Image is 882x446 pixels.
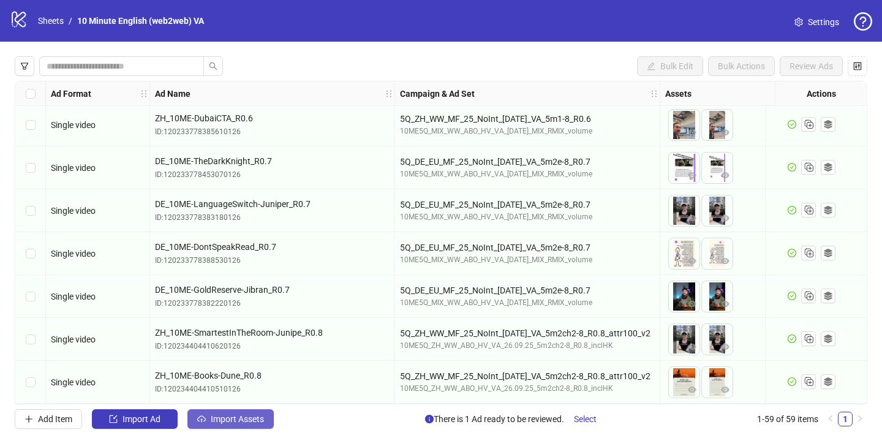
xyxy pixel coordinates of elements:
[657,81,660,105] div: Resize Campaign & Ad Set column
[393,89,402,98] span: holder
[20,62,29,70] span: filter
[400,168,655,180] div: 10ME5Q_MIX_WW_ABO_HV_VA_[DATE]_MIX_RMIX_volume
[658,89,667,98] span: holder
[146,81,149,105] div: Resize Ad Format column
[854,12,872,31] span: question-circle
[702,281,733,312] img: Asset 2
[155,112,390,125] span: ZH_10ME-DubaiCTA_R0.6
[788,163,796,172] span: check-circle
[688,171,696,180] span: eye
[155,369,390,382] span: ZH_10ME-Books-Dune_R0.8
[788,292,796,300] span: check-circle
[721,257,729,265] span: eye
[15,104,46,146] div: Select row 53
[400,198,655,211] div: 5Q_DE_EU_MF_25_NoInt_[DATE]_VA_5m2e-8_R0.7
[718,168,733,183] button: Preview
[788,377,796,386] span: check-circle
[15,318,46,361] div: Select row 58
[155,197,390,211] span: DE_10ME-LanguageSwitch-Juniper_R0.7
[824,377,832,386] svg: ad template
[51,206,96,216] span: Single video
[155,212,390,224] div: ID: 120233778383180126
[702,195,733,226] img: Asset 2
[685,168,699,183] button: Preview
[827,415,834,422] span: left
[685,340,699,355] button: Preview
[807,87,836,100] strong: Actions
[688,342,696,351] span: eye
[802,161,815,173] svg: Duplicate
[718,254,733,269] button: Preview
[669,281,699,312] img: Asset 1
[400,155,655,168] div: 5Q_DE_EU_MF_25_NoInt_[DATE]_VA_5m2e-8_R0.7
[15,409,82,429] button: Add Item
[688,300,696,308] span: eye
[702,367,733,398] img: Asset 2
[15,189,46,232] div: Select row 55
[155,255,390,266] div: ID: 120233778388530126
[669,367,699,398] img: Asset 1
[721,214,729,222] span: eye
[718,297,733,312] button: Preview
[688,385,696,394] span: eye
[51,249,96,259] span: Single video
[794,18,803,26] span: setting
[155,283,390,297] span: DE_10ME-GoldReserve-Jibran_R0.7
[400,297,655,309] div: 10ME5Q_MIX_WW_ABO_HV_VA_[DATE]_MIX_RMIX_volume
[211,414,264,424] span: Import Assets
[400,340,655,352] div: 10ME5Q_ZH_WW_ABO_HV_VA_26.09.25_5m2ch2-8_R0.8_inclHK
[665,87,692,100] strong: Assets
[788,249,796,257] span: check-circle
[856,415,864,422] span: right
[702,238,733,269] img: Asset 2
[209,62,217,70] span: search
[155,384,390,395] div: ID: 120234404410510126
[400,112,655,126] div: 5Q_ZH_WW_MF_25_NoInt_[DATE]_VA_5m1-8_R0.6
[802,289,815,301] svg: Duplicate
[400,284,655,297] div: 5Q_DE_EU_MF_25_NoInt_[DATE]_VA_5m2e-8_R0.7
[24,415,33,423] span: plus
[197,415,206,423] span: cloud-upload
[400,241,655,254] div: 5Q_DE_EU_MF_25_NoInt_[DATE]_VA_5m2e-8_R0.7
[824,292,832,300] svg: ad template
[853,62,862,70] span: control
[51,334,96,344] span: Single video
[425,415,434,423] span: info-circle
[51,163,96,173] span: Single video
[36,14,66,28] a: Sheets
[824,163,832,172] svg: ad template
[669,153,699,183] img: Asset 1
[838,412,853,426] li: 1
[685,126,699,140] button: Preview
[400,126,655,137] div: 10ME5Q_MIX_WW_ABO_HV_VA_[DATE]_MIX_RMIX_volume
[718,383,733,398] button: Preview
[155,341,390,352] div: ID: 120234404410620126
[155,240,390,254] span: DE_10ME-DontSpeakRead_R0.7
[702,110,733,140] img: Asset 2
[51,87,91,100] strong: Ad Format
[400,327,655,340] div: 5Q_ZH_WW_MF_25_NoInt_[DATE]_VA_5m2ch2-8_R0.8_attr100_v2
[839,412,852,426] a: 1
[391,81,394,105] div: Resize Ad Name column
[808,15,839,29] span: Settings
[802,203,815,216] svg: Duplicate
[688,214,696,222] span: eye
[155,126,390,138] div: ID: 120233778385610126
[853,412,867,426] button: right
[15,81,46,106] div: Select all rows
[788,120,796,129] span: check-circle
[802,375,815,387] svg: Duplicate
[564,409,606,429] button: Select
[669,195,699,226] img: Asset 1
[721,128,729,137] span: eye
[780,56,843,76] button: Review Ads
[69,14,72,28] li: /
[155,169,390,181] div: ID: 120233778453070126
[702,324,733,355] img: Asset 2
[155,326,390,339] span: ZH_10ME-SmartestInTheRoom-Junipe_R0.8
[385,89,393,98] span: holder
[785,12,849,32] a: Settings
[15,275,46,318] div: Select row 57
[802,246,815,259] svg: Duplicate
[38,414,72,424] span: Add Item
